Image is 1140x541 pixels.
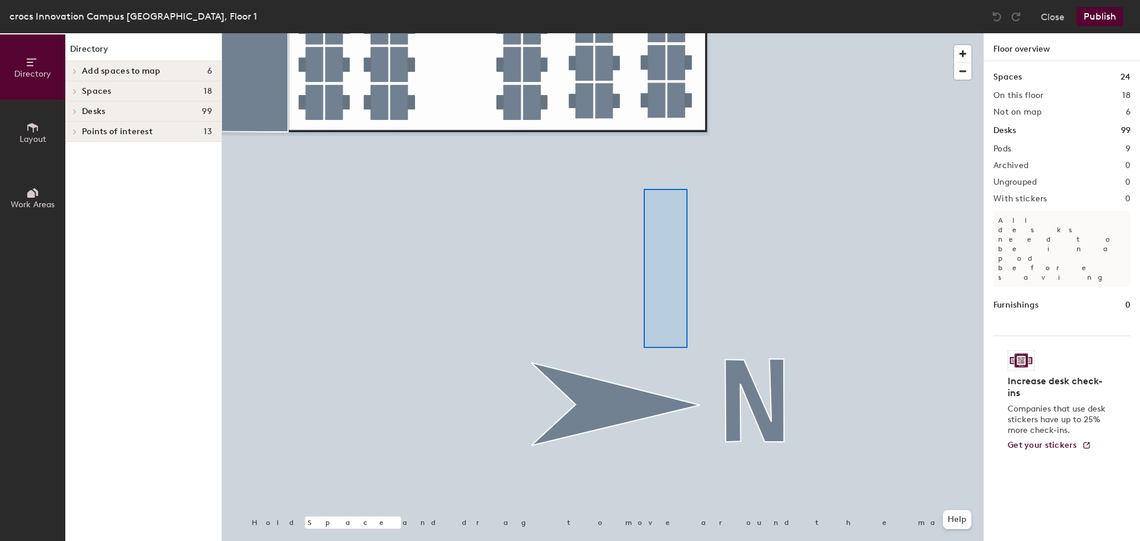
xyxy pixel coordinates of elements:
h2: 0 [1125,178,1130,187]
span: Add spaces to map [82,67,161,76]
h2: Not on map [993,107,1041,117]
span: Directory [14,69,51,79]
img: Redo [1010,11,1022,23]
h2: 0 [1125,194,1130,204]
img: Sticker logo [1008,350,1035,371]
h1: 99 [1121,124,1130,137]
span: 99 [202,107,212,116]
h1: Directory [65,43,221,61]
h1: Desks [993,124,1016,137]
span: 18 [204,87,212,96]
span: 13 [204,127,212,137]
h2: 6 [1126,107,1130,117]
a: Get your stickers [1008,441,1091,451]
span: Get your stickers [1008,440,1077,450]
button: Close [1041,7,1065,26]
h2: 9 [1126,144,1130,154]
span: Work Areas [11,200,55,210]
img: Undo [991,11,1003,23]
h2: 0 [1125,161,1130,170]
button: Help [943,510,971,529]
span: 6 [207,67,212,76]
h2: 18 [1122,91,1130,100]
p: Companies that use desk stickers have up to 25% more check-ins. [1008,404,1109,436]
h4: Increase desk check-ins [1008,375,1109,399]
h2: Ungrouped [993,178,1037,187]
h2: Pods [993,144,1011,154]
span: Points of interest [82,127,153,137]
h1: 0 [1125,299,1130,312]
h2: Archived [993,161,1028,170]
span: Desks [82,107,105,116]
span: Spaces [82,87,112,96]
p: All desks need to be in a pod before saving [993,211,1130,287]
button: Publish [1076,7,1123,26]
h1: Furnishings [993,299,1038,312]
h2: With stickers [993,194,1047,204]
div: crocs Innovation Campus [GEOGRAPHIC_DATA], Floor 1 [9,9,257,24]
h1: Floor overview [984,33,1140,61]
h1: Spaces [993,71,1022,84]
h1: 24 [1120,71,1130,84]
h2: On this floor [993,91,1044,100]
span: Layout [20,134,46,144]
